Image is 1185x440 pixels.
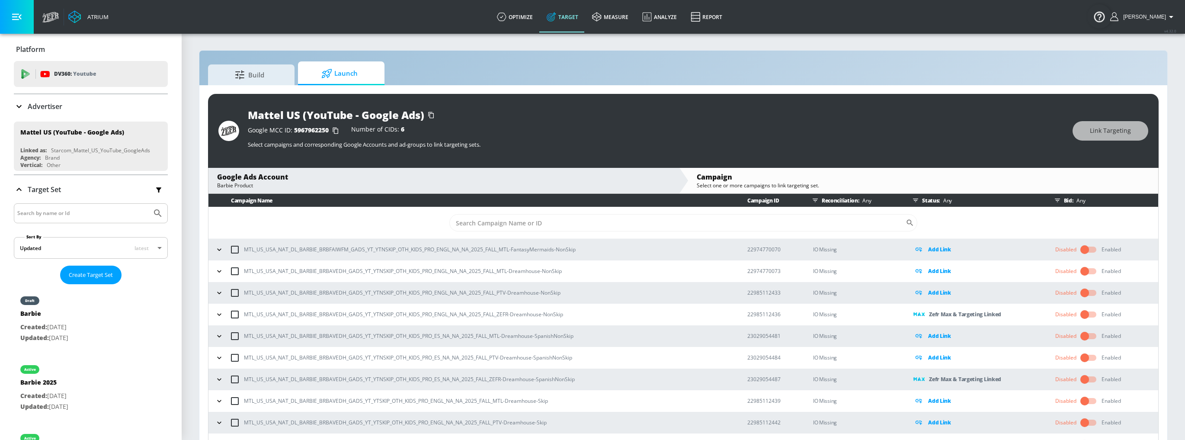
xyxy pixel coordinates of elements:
p: MTL_US_USA_NAT_DL_BARBIE_BRBAVEDH_GADS_YT_YTNSKIP_OTH_KIDS_PRO_ENGL_NA_NA_2025_FALL_PTV-Dreamhous... [244,288,560,297]
th: Campaign Name [208,194,733,207]
div: DV360: Youtube [14,61,168,87]
div: Platform [14,37,168,61]
p: 22985112442 [747,418,799,427]
p: Advertiser [28,102,62,111]
p: IO Missing [813,331,900,341]
p: IO Missing [813,353,900,363]
span: login as: justin.nim@zefr.com [1120,14,1166,20]
div: Enabled [1102,376,1121,383]
div: Select one or more campaigns to link targeting set. [697,182,1150,189]
div: Search CID Name or Number [449,214,917,231]
p: IO Missing [813,288,900,298]
button: Create Target Set [60,266,122,284]
div: Disabled [1055,397,1076,405]
div: Mattel US (YouTube - Google Ads)Linked as:Starcom_Mattel_US_YouTube_GoogleAdsAgency:BrandVertical... [14,122,168,171]
p: MTL_US_USA_NAT_DL_BARBIE_BRBAVEDH_GADS_YT_YTNSKIP_OTH_KIDS_PRO_ES_NA_NA_2025_FALL_PTV-Dreamhouse-... [244,353,572,362]
a: optimize [490,1,540,32]
p: 22985112436 [747,310,799,319]
div: draft [25,299,35,303]
div: active [24,367,36,372]
p: [DATE] [20,333,68,344]
span: Updated: [20,334,49,342]
button: Open Resource Center [1087,4,1111,29]
div: activeBarbie 2025Created:[DATE]Updated:[DATE] [14,356,168,418]
div: Disabled [1055,332,1076,340]
div: Barbie [20,309,68,322]
p: [DATE] [20,322,68,333]
p: Youtube [73,69,96,78]
p: Select campaigns and corresponding Google Accounts and ad-groups to link targeting sets. [248,141,1064,148]
p: Add Link [928,353,951,363]
div: Disabled [1055,289,1076,297]
p: MTL_US_USA_NAT_DL_BARBIE_BRBAVEDH_GADS_YT_YTNSKIP_OTH_KIDS_PRO_ENGL_NA_NA_2025_FALL_ZEFR-Dreamhou... [244,310,563,319]
div: Vertical: [20,161,42,169]
div: Google Ads AccountBarbie Product [208,168,679,193]
div: Mattel US (YouTube - Google Ads) [248,108,424,122]
p: Add Link [928,266,951,276]
p: Target Set [28,185,61,194]
input: Search Campaign Name or ID [449,214,906,231]
div: Campaign [697,172,1150,182]
p: Add Link [928,288,951,298]
div: Linked as: [20,147,47,154]
a: Report [684,1,729,32]
p: Platform [16,45,45,54]
div: Add Link [913,353,1041,363]
span: 5967962250 [294,126,329,134]
div: Enabled [1102,289,1121,297]
div: Starcom_Mattel_US_YouTube_GoogleAds [51,147,150,154]
p: Add Link [928,418,951,427]
div: Bid: [1051,194,1154,207]
p: 23029054487 [747,375,799,384]
div: draftBarbieCreated:[DATE]Updated:[DATE] [14,288,168,350]
div: Advertiser [14,94,168,119]
p: 22974770073 [747,267,799,276]
a: Target [540,1,585,32]
div: Add Link [913,418,1041,427]
div: Mattel US (YouTube - Google Ads) [20,128,124,136]
div: Disabled [1055,246,1076,254]
div: Disabled [1055,354,1076,362]
p: IO Missing [813,309,900,319]
div: Status: [909,194,1041,207]
a: Analyze [635,1,684,32]
p: IO Missing [813,396,900,406]
div: Enabled [1102,354,1121,362]
div: Enabled [1102,267,1121,275]
p: DV360: [54,69,96,79]
input: Search by name or Id [17,208,148,219]
p: 23029054481 [747,331,799,340]
label: Sort By [25,234,43,240]
div: Disabled [1055,311,1076,318]
p: MTL_US_USA_NAT_DL_BARBIE_BRBAVEDH_GADS_YT_YTSKIP_OTH_KIDS_PRO_ENGL_NA_NA_2025_FALL_MTL-Dreamhouse... [244,396,548,405]
p: IO Missing [813,244,900,254]
p: [DATE] [20,401,68,412]
p: Add Link [928,396,951,406]
p: MTL_US_USA_NAT_DL_BARBIE_BRBAVEDH_GADS_YT_YTSKIP_OTH_KIDS_PRO_ENGL_NA_NA_2025_FALL_PTV-Dreamhouse... [244,418,547,427]
div: Add Link [913,288,1041,298]
p: MTL_US_USA_NAT_DL_BARBIE_BRBAVEDH_GADS_YT_YTNSKIP_OTH_KIDS_PRO_ES_NA_NA_2025_FALL_ZEFR-Dreamhouse... [244,375,575,384]
p: MTL_US_USA_NAT_DL_BARBIE_BRBFAIWFM_GADS_YT_YTNSKIP_OTH_KIDS_PRO_ENGL_NA_NA_2025_FALL_MTL-FantasyM... [244,245,576,254]
p: MTL_US_USA_NAT_DL_BARBIE_BRBAVEDH_GADS_YT_YTNSKIP_OTH_KIDS_PRO_ES_NA_NA_2025_FALL_MTL-Dreamhouse-... [244,331,573,340]
div: Add Link [913,244,1041,254]
span: Create Target Set [69,270,113,280]
div: Number of CIDs: [351,126,404,135]
span: latest [135,244,149,252]
div: Add Link [913,396,1041,406]
div: Enabled [1102,332,1121,340]
div: Enabled [1102,419,1121,427]
div: Google Ads Account [217,172,670,182]
div: Add Link [913,266,1041,276]
div: Google MCC ID: [248,126,343,135]
p: 22974770070 [747,245,799,254]
div: Atrium [84,13,109,21]
div: Enabled [1102,246,1121,254]
p: [DATE] [20,391,68,401]
p: MTL_US_USA_NAT_DL_BARBIE_BRBAVEDH_GADS_YT_YTNSKIP_OTH_KIDS_PRO_ENGL_NA_NA_2025_FALL_MTL-Dreamhous... [244,267,562,276]
p: IO Missing [813,374,900,384]
div: Add Link [913,331,1041,341]
th: Campaign ID [733,194,799,207]
p: 22985112433 [747,288,799,297]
